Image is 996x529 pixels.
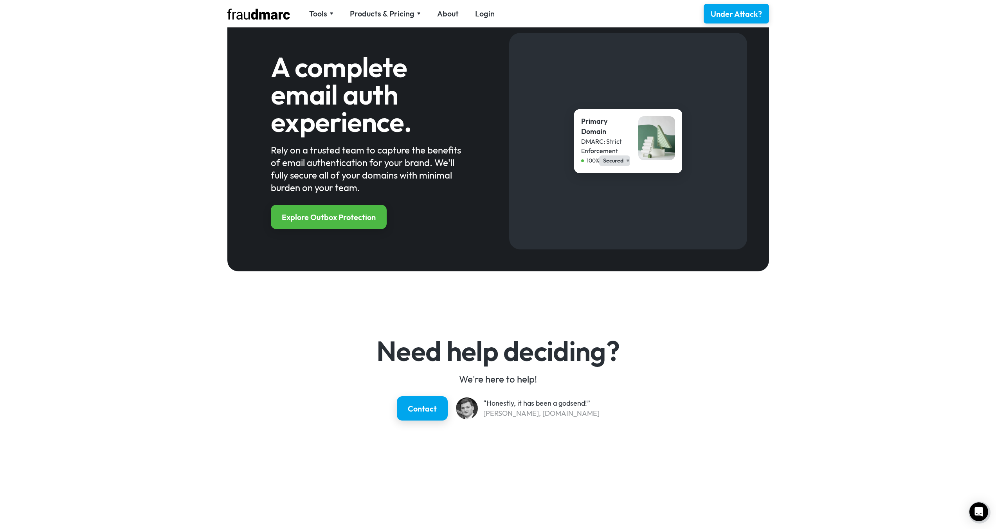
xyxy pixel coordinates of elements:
[271,205,387,229] a: Explore Outbox Protection
[475,8,495,19] a: Login
[282,212,376,223] div: Explore Outbox Protection
[581,116,630,137] div: Primary Domain
[350,8,421,19] div: Products & Pricing
[603,157,623,165] div: Secured
[309,8,327,19] div: Tools
[397,396,448,421] a: Contact
[711,9,762,20] div: Under Attack?
[483,398,600,408] div: “Honestly, it has been a godsend!”
[408,403,437,414] div: Contact
[704,4,769,23] a: Under Attack?
[271,53,465,135] h2: A complete email auth experience.
[357,373,639,385] div: We're here to help!
[969,502,988,521] div: Open Intercom Messenger
[357,337,639,365] h4: Need help deciding?
[309,8,333,19] div: Tools
[483,408,600,419] div: [PERSON_NAME], [DOMAIN_NAME]
[581,137,630,155] div: DMARC: Strict Enforcement
[437,8,459,19] a: About
[271,144,465,194] div: Rely on a trusted team to capture the benefits of email authentication for your brand. We'll full...
[350,8,414,19] div: Products & Pricing
[587,157,599,165] div: 100%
